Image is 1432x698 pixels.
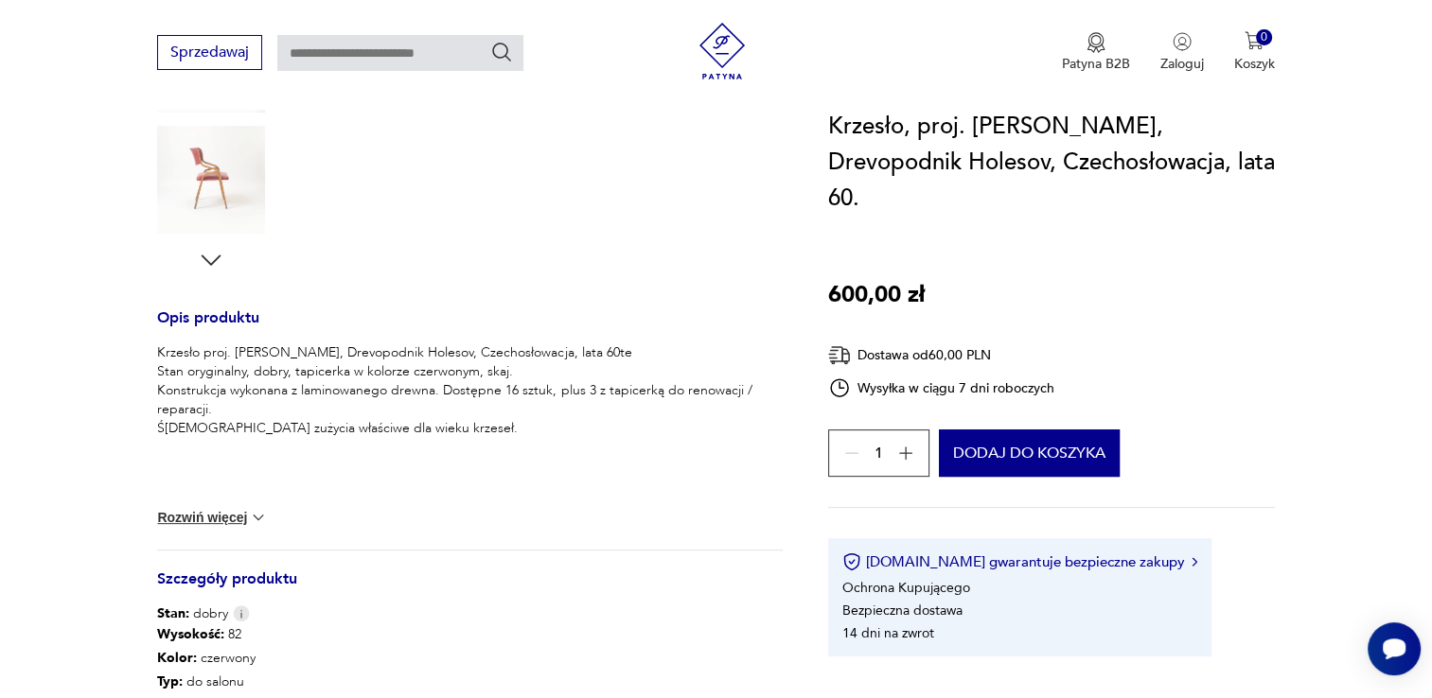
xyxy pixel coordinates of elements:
li: 14 dni na zwrot [842,624,934,642]
p: Zaloguj [1160,56,1204,74]
span: 1 [875,447,883,460]
b: Typ : [157,672,183,690]
button: Zaloguj [1160,32,1204,74]
button: Szukaj [490,41,513,63]
span: dobry [157,604,228,623]
button: 0Koszyk [1234,32,1275,74]
img: Ikona certyfikatu [842,552,861,571]
h1: Krzesło, proj. [PERSON_NAME], Drevopodnik Holesov, Czechosłowacja, lata 60. [828,109,1275,217]
button: [DOMAIN_NAME] gwarantuje bezpieczne zakupy [842,552,1197,571]
b: Kolor: [157,649,197,667]
img: Ikona strzałki w prawo [1192,557,1197,567]
h3: Szczegóły produktu [157,573,782,604]
p: 600,00 zł [828,277,925,313]
img: Ikona medalu [1087,32,1105,53]
img: chevron down [249,508,268,527]
b: Stan: [157,604,189,622]
img: Patyna - sklep z meblami i dekoracjami vintage [694,23,751,79]
img: Info icon [233,605,250,621]
p: czerwony [157,647,393,671]
a: Sprzedawaj [157,47,262,61]
div: Dostawa od 60,00 PLN [828,343,1055,367]
b: Wysokość : [157,625,224,643]
li: Bezpieczna dostawa [842,602,963,619]
img: Zdjęcie produktu Krzesło, proj. Ludvik Volak, Drevopodnik Holesov, Czechosłowacja, lata 60. [157,126,265,234]
p: Koszyk [1234,56,1275,74]
div: Wysyłka w ciągu 7 dni roboczych [828,376,1055,399]
div: 0 [1256,30,1272,46]
p: 82 [157,623,393,647]
h3: Opis produktu [157,312,782,343]
button: Rozwiń więcej [157,508,267,527]
button: Dodaj do koszyka [939,429,1120,477]
button: Sprzedawaj [157,35,262,70]
button: Patyna B2B [1062,32,1130,74]
p: Patyna B2B [1062,56,1130,74]
img: Ikona dostawy [828,343,851,367]
p: Krzesło proj. [PERSON_NAME], Drevopodnik Holesov, Czechosłowacja, lata 60te Stan oryginalny, dobr... [157,343,782,438]
iframe: Smartsupp widget button [1368,622,1421,675]
li: Ochrona Kupującego [842,579,970,597]
p: do salonu [157,671,393,694]
img: Ikona koszyka [1245,32,1264,51]
img: Ikonka użytkownika [1173,32,1192,51]
a: Ikona medaluPatyna B2B [1062,32,1130,74]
